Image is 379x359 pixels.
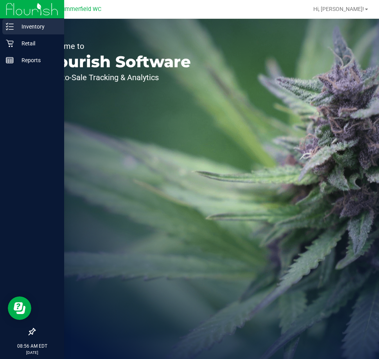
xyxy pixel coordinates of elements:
p: Reports [14,56,61,65]
iframe: Resource center [8,296,31,320]
span: Summerfield WC [58,6,101,13]
p: Retail [14,39,61,48]
p: Welcome to [42,42,191,50]
p: [DATE] [4,350,61,355]
inline-svg: Retail [6,39,14,47]
span: Hi, [PERSON_NAME]! [313,6,364,12]
inline-svg: Inventory [6,23,14,31]
p: Seed-to-Sale Tracking & Analytics [42,74,191,81]
inline-svg: Reports [6,56,14,64]
p: Inventory [14,22,61,31]
p: Flourish Software [42,54,191,70]
p: 08:56 AM EDT [4,343,61,350]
